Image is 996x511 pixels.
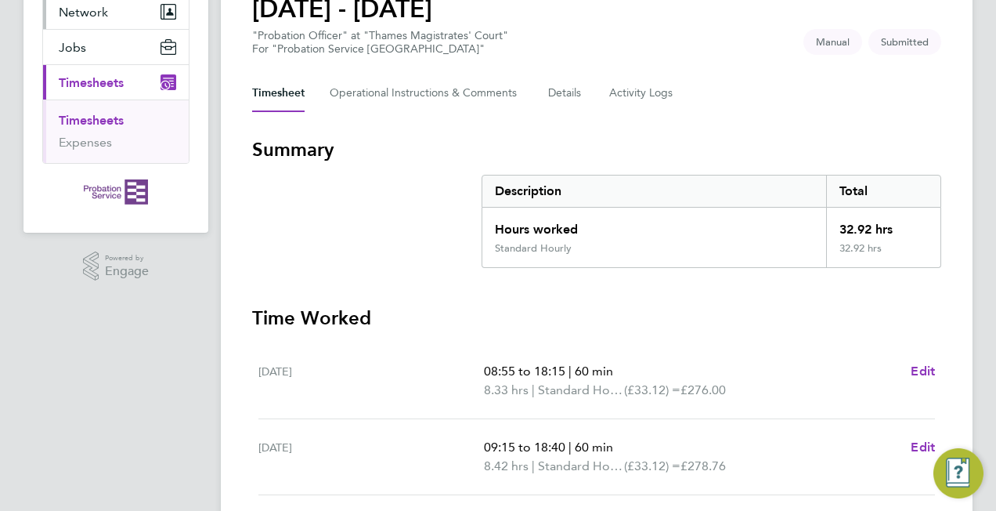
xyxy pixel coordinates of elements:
[680,382,726,397] span: £276.00
[532,382,535,397] span: |
[59,75,124,90] span: Timesheets
[568,440,572,455] span: |
[482,208,826,242] div: Hours worked
[252,74,305,112] button: Timesheet
[911,438,935,457] a: Edit
[826,176,940,207] div: Total
[484,458,529,473] span: 8.42 hrs
[575,440,613,455] span: 60 min
[568,364,572,379] span: |
[258,362,484,400] div: [DATE]
[252,29,508,56] div: "Probation Officer" at "Thames Magistrates' Court"
[59,5,108,20] span: Network
[826,208,940,242] div: 32.92 hrs
[538,457,624,476] span: Standard Hourly
[59,113,124,128] a: Timesheets
[59,40,86,55] span: Jobs
[624,382,680,397] span: (£33.12) =
[84,179,147,205] img: probationservice-logo-retina.png
[826,242,940,267] div: 32.92 hrs
[484,440,565,455] span: 09:15 to 18:40
[42,179,189,205] a: Go to home page
[252,42,508,56] div: For "Probation Service [GEOGRAPHIC_DATA]"
[911,362,935,381] a: Edit
[105,252,149,265] span: Powered by
[83,252,150,281] a: Powered byEngage
[43,30,189,64] button: Jobs
[575,364,613,379] span: 60 min
[548,74,584,112] button: Details
[482,176,826,207] div: Description
[43,65,189,100] button: Timesheets
[252,306,941,331] h3: Time Worked
[911,364,935,379] span: Edit
[933,448,983,498] button: Engage Resource Center
[868,29,941,55] span: This timesheet is Submitted.
[911,440,935,455] span: Edit
[609,74,675,112] button: Activity Logs
[482,175,941,268] div: Summary
[105,265,149,278] span: Engage
[680,458,726,473] span: £278.76
[495,242,572,255] div: Standard Hourly
[484,382,529,397] span: 8.33 hrs
[43,100,189,163] div: Timesheets
[258,438,484,476] div: [DATE]
[252,137,941,162] h3: Summary
[803,29,862,55] span: This timesheet was manually created.
[484,364,565,379] span: 08:55 to 18:15
[538,381,624,400] span: Standard Hourly
[624,458,680,473] span: (£33.12) =
[330,74,523,112] button: Operational Instructions & Comments
[532,458,535,473] span: |
[59,135,112,150] a: Expenses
